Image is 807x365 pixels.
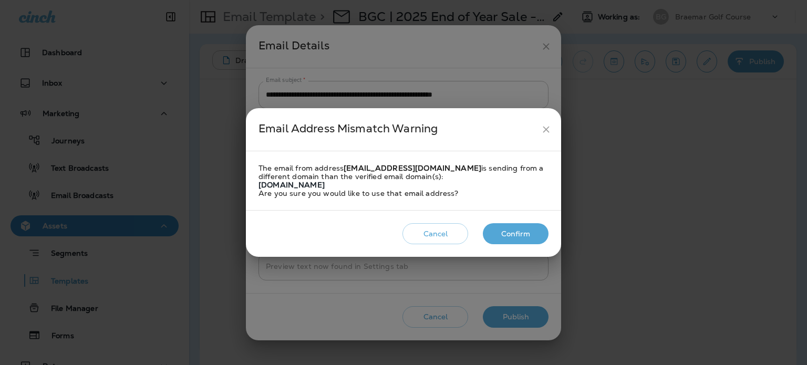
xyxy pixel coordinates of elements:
button: Confirm [483,223,549,245]
div: The email from address is sending from a different domain than the verified email domain(s): Are ... [258,164,549,197]
strong: [EMAIL_ADDRESS][DOMAIN_NAME] [344,163,481,173]
button: close [536,120,556,139]
div: Email Address Mismatch Warning [258,120,536,139]
button: Cancel [402,223,468,245]
strong: [DOMAIN_NAME] [258,180,325,190]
